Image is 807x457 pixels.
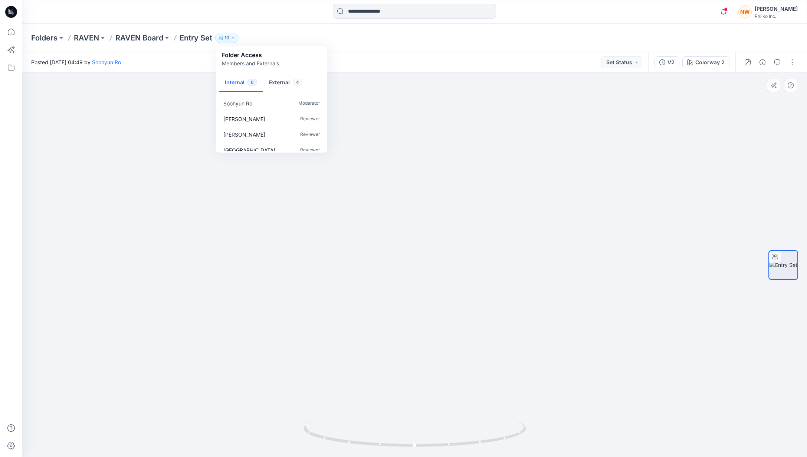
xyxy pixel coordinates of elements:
[217,127,326,142] a: [PERSON_NAME]Reviewer
[31,33,58,43] a: Folders
[92,59,121,65] a: Soohyun Ro
[755,4,798,13] div: [PERSON_NAME]
[223,146,275,154] p: Kyutae Park
[738,5,752,19] div: NW
[293,79,302,86] span: 4
[300,115,320,123] p: Reviewer
[682,56,729,68] button: Colorway 2
[247,79,257,86] span: 6
[217,95,326,111] a: Soohyun RoModerator
[217,111,326,127] a: [PERSON_NAME]Reviewer
[115,33,163,43] a: RAVEN Board
[215,33,239,43] button: 10
[655,56,679,68] button: V2
[300,146,320,154] p: Reviewer
[263,74,308,92] button: External
[31,58,121,66] span: Posted [DATE] 04:49 by
[695,58,725,66] div: Colorway 2
[180,33,212,43] p: Entry Set
[755,13,798,19] div: Philko Inc.
[74,33,99,43] a: RAVEN
[223,131,265,138] p: Jj Kim
[222,50,279,59] p: Folder Access
[223,115,265,123] p: Gs Kim
[217,142,326,158] a: [GEOGRAPHIC_DATA]Reviewer
[757,56,768,68] button: Details
[298,99,320,107] p: Moderator
[300,131,320,138] p: Reviewer
[219,74,263,92] button: Internal
[222,59,279,67] p: Members and Externals
[223,99,252,107] p: Soohyun Ro
[667,58,675,66] div: V2
[769,261,797,269] img: Entry Set
[224,34,229,42] p: 10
